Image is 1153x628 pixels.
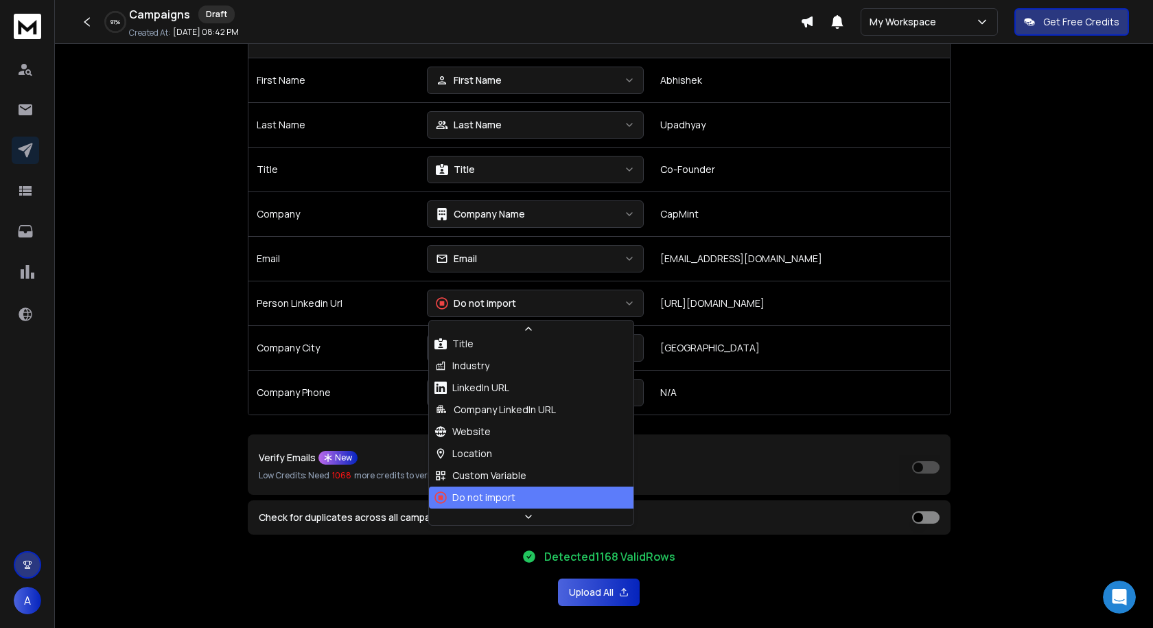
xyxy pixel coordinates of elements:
div: Draft [198,5,235,23]
td: CapMint [652,191,949,236]
div: even 4-5 emails per domain ? [109,209,253,223]
td: Co-Founder [652,147,949,191]
div: Title [436,163,475,176]
div: First Name [436,73,502,87]
div: Hi Ankit, [22,94,214,108]
p: [DATE] 08:42 PM [173,27,239,38]
div: okay also can we send 4-5 real mail per emailbox from next week ? [60,40,253,67]
div: Custom Variable [434,469,526,482]
td: Last Name [248,102,419,147]
div: Last Name [436,118,502,132]
td: Person Linkedin Url [248,281,419,325]
div: Title [434,337,474,351]
div: Company Name [436,207,525,221]
td: Company [248,191,419,236]
img: Profile image for Box [39,8,61,30]
div: Company LinkedIn URL [434,403,556,417]
div: LinkedIn URL [434,381,509,395]
div: New [318,451,358,465]
p: Get Free Credits [1043,15,1119,29]
div: Close [241,5,266,30]
td: Title [248,147,419,191]
textarea: Message… [12,421,263,444]
span: A [14,587,41,614]
div: okay also can we send 4-5 real mail per emailbox from next week ? [49,32,264,75]
button: Upload All [558,579,640,606]
p: Low Credits: Need more credits to verify leads. [259,467,526,484]
iframe: Intercom live chat [1103,581,1136,614]
button: Upload attachment [65,450,76,461]
div: Location [434,447,492,461]
td: N/A [652,370,949,415]
button: Start recording [87,450,98,461]
div: Ankit says… [11,415,264,456]
p: Detected 1168 Valid Rows [544,548,675,565]
div: Hi Ankit, [22,250,214,264]
td: [URL][DOMAIN_NAME] [652,281,949,325]
div: Ankit says… [11,384,264,415]
div: ok got it [213,392,253,406]
label: Check for duplicates across all campaigns in this workspace [259,513,531,522]
div: Ankit says… [11,32,264,86]
td: Abhishek [652,58,949,102]
div: ok got it [202,384,264,414]
td: Company Phone [248,370,419,415]
div: Website [434,425,491,439]
div: Do not import [434,491,515,504]
button: Emoji picker [21,450,32,461]
div: Ankit says… [11,201,264,242]
button: Home [215,5,241,32]
div: We’d suggest warming up your email accounts for about 2–3 weeks before starting to send real emai... [22,115,214,182]
button: Gif picker [43,450,54,461]
div: Hi Ankit,Even if it’s just 4–5 emails per domain, we still recommend completing at least 2–3 week... [11,242,225,373]
h1: Box [67,13,86,23]
p: My Workspace [870,15,942,29]
button: go back [9,5,35,32]
p: 91 % [110,18,120,26]
p: Created At: [129,27,170,38]
div: even 4-5 emails per domain ? [98,201,264,231]
div: Email [436,252,477,266]
div: Do not import [436,296,516,310]
button: Send a message… [235,444,257,466]
span: 1068 [332,470,351,481]
div: will follow the same [146,415,264,445]
img: logo [14,14,41,39]
div: Raj says… [11,242,264,384]
td: [EMAIL_ADDRESS][DOMAIN_NAME] [652,236,949,281]
td: [GEOGRAPHIC_DATA] [652,325,949,370]
td: Company City [248,325,419,370]
div: Raj says… [11,86,264,201]
td: Upadhyay [652,102,949,147]
td: Email [248,236,419,281]
td: First Name [248,58,419,102]
div: Even if it’s just 4–5 emails per domain, we still recommend completing at least 2–3 weeks of warm... [22,270,214,364]
div: Industry [434,359,489,373]
h1: Campaigns [129,6,190,23]
div: Hi Ankit,We’d suggest warming up your email accounts for about 2–3 weeks before starting to send ... [11,86,225,190]
p: Verify Emails [259,453,316,463]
